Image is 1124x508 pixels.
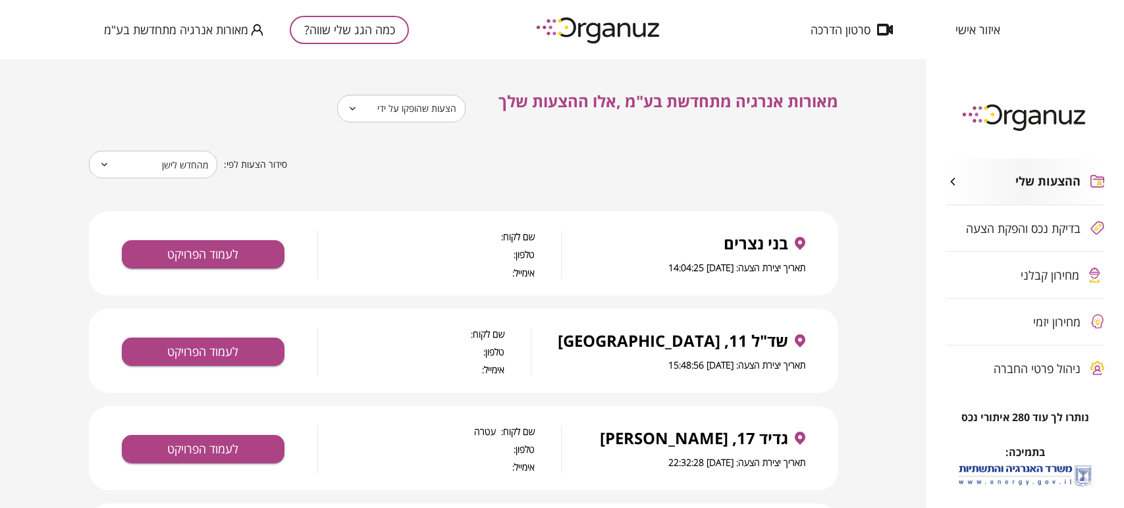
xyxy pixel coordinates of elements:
img: לוגו משרד האנרגיה [956,460,1094,491]
button: לעמוד הפרויקט [122,240,284,268]
button: כמה הגג שלי שווה? [290,16,409,44]
button: לעמוד הפרויקט [122,435,284,463]
span: שד"ל 11, [GEOGRAPHIC_DATA] [558,332,788,350]
img: logo [953,99,1098,135]
span: שם לקוח: עטרה [318,426,535,437]
img: logo [527,12,672,48]
span: נותרו לך עוד 280 איתורי נכס [961,411,1089,424]
button: בדיקת נכס והפקת הצעה [946,205,1104,251]
span: איזור אישי [955,23,1000,36]
span: מאורות אנרגיה מתחדשת בע"מ ,אלו ההצעות שלך [498,90,838,112]
div: הצעות שהופקו על ידי [337,90,466,127]
span: אימייל: [318,364,504,375]
span: תאריך יצירת הצעה: [DATE] 15:48:56 [668,359,805,371]
span: שם לקוח: [318,328,504,340]
span: טלפון: [318,249,535,260]
span: בדיקת נכס והפקת הצעה [966,222,1081,235]
button: איזור אישי [936,23,1020,36]
button: לעמוד הפרויקט [122,338,284,366]
span: מאורות אנרגיה מתחדשת בע"מ [104,23,248,36]
span: אימייל: [318,267,535,278]
span: מחירון קבלני [1021,268,1079,282]
span: סידור הצעות לפי: [224,159,287,171]
span: טלפון: [318,346,504,357]
span: בני נצרים [724,234,788,253]
span: טלפון: [318,444,535,455]
span: שם לקוח: [318,231,535,242]
button: מחירון קבלני [946,252,1104,298]
span: סרטון הדרכה [811,23,870,36]
div: מהחדש לישן [89,146,217,183]
button: מחירון יזמי [946,299,1104,345]
span: אימייל: [318,461,535,472]
span: תאריך יצירת הצעה: [DATE] 22:32:28 [668,456,805,469]
button: מאורות אנרגיה מתחדשת בע"מ [104,22,263,38]
span: גדיד 17, [PERSON_NAME] [600,429,788,447]
span: ניהול פרטי החברה [994,362,1081,375]
button: סרטון הדרכה [791,23,913,36]
button: ניהול פרטי החברה [946,345,1104,392]
span: תאריך יצירת הצעה: [DATE] 14:04:25 [668,261,805,274]
button: ההצעות שלי [946,159,1104,205]
span: ההצעות שלי [1015,174,1081,189]
span: בתמיכה: [1005,445,1045,459]
span: מחירון יזמי [1033,315,1081,328]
